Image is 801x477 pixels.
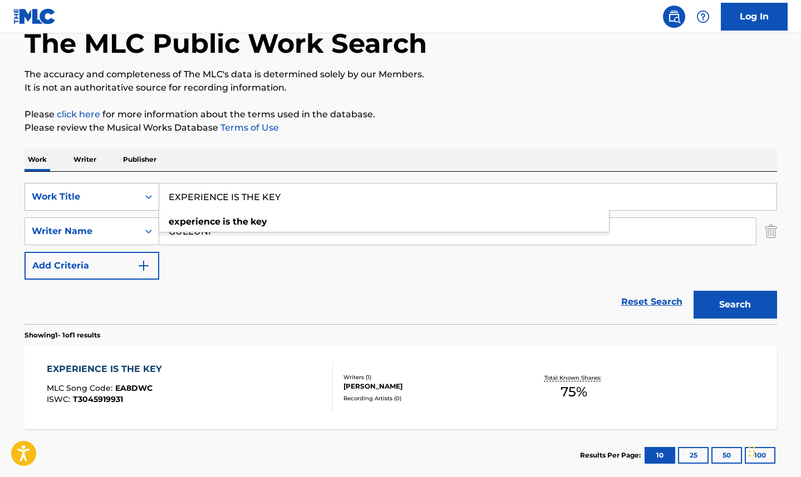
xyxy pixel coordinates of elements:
img: MLC Logo [13,8,56,24]
iframe: Chat Widget [745,424,801,477]
a: EXPERIENCE IS THE KEYMLC Song Code:EA8DWCISWC:T3045919931Writers (1)[PERSON_NAME]Recording Artist... [24,346,777,429]
p: Showing 1 - 1 of 1 results [24,330,100,340]
button: 100 [745,447,775,464]
div: Recording Artists ( 0 ) [343,394,512,403]
div: [PERSON_NAME] [343,381,512,391]
p: Results Per Page: [580,450,643,460]
a: Log In [721,3,788,31]
strong: experience [169,216,220,227]
div: Writers ( 1 ) [343,373,512,381]
p: Writer [70,148,100,171]
p: Work [24,148,50,171]
span: 75 % [561,382,587,402]
a: Reset Search [616,290,688,314]
button: 25 [678,447,709,464]
img: search [667,10,681,23]
p: The accuracy and completeness of The MLC's data is determined solely by our Members. [24,68,777,81]
p: It is not an authoritative source for recording information. [24,81,777,95]
p: Please review the Musical Works Database [24,121,777,135]
div: Writer Name [32,225,132,238]
form: Search Form [24,183,777,324]
img: 9d2ae6d4665cec9f34b9.svg [137,259,150,272]
span: ISWC : [47,394,73,404]
div: Help [692,6,714,28]
h1: The MLC Public Work Search [24,27,427,60]
strong: key [250,216,267,227]
p: Total Known Shares: [544,374,604,382]
button: 10 [645,447,675,464]
span: MLC Song Code : [47,383,115,393]
button: Search [694,291,777,319]
p: Please for more information about the terms used in the database. [24,108,777,121]
div: Drag [749,435,755,468]
a: Public Search [663,6,685,28]
div: Work Title [32,190,132,203]
img: Delete Criterion [765,217,777,245]
a: Terms of Use [218,122,279,133]
p: Publisher [120,148,160,171]
span: EA8DWC [115,383,153,393]
strong: the [233,216,248,227]
strong: is [223,216,230,227]
div: EXPERIENCE IS THE KEY [47,362,168,376]
button: 50 [711,447,742,464]
span: T3045919931 [73,394,123,404]
button: Add Criteria [24,252,159,280]
img: help [696,10,710,23]
a: click here [57,109,100,120]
